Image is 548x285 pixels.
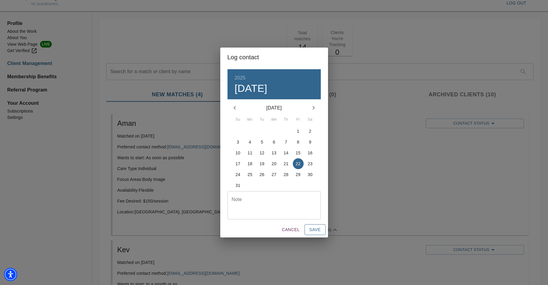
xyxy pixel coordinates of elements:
[257,117,268,123] span: Tu
[305,137,316,147] button: 9
[272,172,277,178] p: 27
[233,117,243,123] span: Su
[305,147,316,158] button: 16
[257,147,268,158] button: 12
[242,104,306,112] p: [DATE]
[284,172,289,178] p: 28
[305,224,326,235] button: Save
[305,126,316,137] button: 2
[296,172,301,178] p: 29
[297,139,299,145] p: 8
[281,169,292,180] button: 28
[245,117,255,123] span: Mo
[309,128,311,134] p: 2
[257,169,268,180] button: 26
[245,158,255,169] button: 18
[305,158,316,169] button: 23
[293,126,304,137] button: 1
[293,147,304,158] button: 15
[260,161,265,167] p: 19
[236,172,240,178] p: 24
[245,137,255,147] button: 4
[293,117,304,123] span: Fr
[249,139,251,145] p: 4
[233,180,243,191] button: 31
[257,137,268,147] button: 5
[308,150,313,156] p: 16
[233,169,243,180] button: 24
[281,158,292,169] button: 21
[285,139,287,145] p: 7
[282,226,299,234] span: Cancel
[293,137,304,147] button: 8
[233,137,243,147] button: 3
[269,158,280,169] button: 20
[245,147,255,158] button: 11
[284,161,289,167] p: 21
[237,139,239,145] p: 3
[284,150,289,156] p: 14
[272,161,277,167] p: 20
[228,52,321,62] h2: Log contact
[297,128,299,134] p: 1
[248,172,252,178] p: 25
[245,169,255,180] button: 25
[260,172,265,178] p: 26
[293,169,304,180] button: 29
[269,169,280,180] button: 27
[236,161,240,167] p: 17
[269,147,280,158] button: 13
[233,158,243,169] button: 17
[279,224,302,235] button: Cancel
[273,139,275,145] p: 6
[233,147,243,158] button: 10
[261,139,263,145] p: 5
[281,137,292,147] button: 7
[309,226,321,234] span: Save
[296,161,301,167] p: 22
[272,150,277,156] p: 13
[308,161,313,167] p: 23
[260,150,265,156] p: 12
[235,74,246,82] button: 2025
[305,117,316,123] span: Sa
[269,117,280,123] span: We
[235,82,268,95] button: [DATE]
[296,150,301,156] p: 15
[269,137,280,147] button: 6
[281,147,292,158] button: 14
[308,172,313,178] p: 30
[305,169,316,180] button: 30
[4,268,17,281] div: Accessibility Menu
[309,139,311,145] p: 9
[248,150,252,156] p: 11
[248,161,252,167] p: 18
[236,182,240,188] p: 31
[257,158,268,169] button: 19
[293,158,304,169] button: 22
[236,150,240,156] p: 10
[281,117,292,123] span: Th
